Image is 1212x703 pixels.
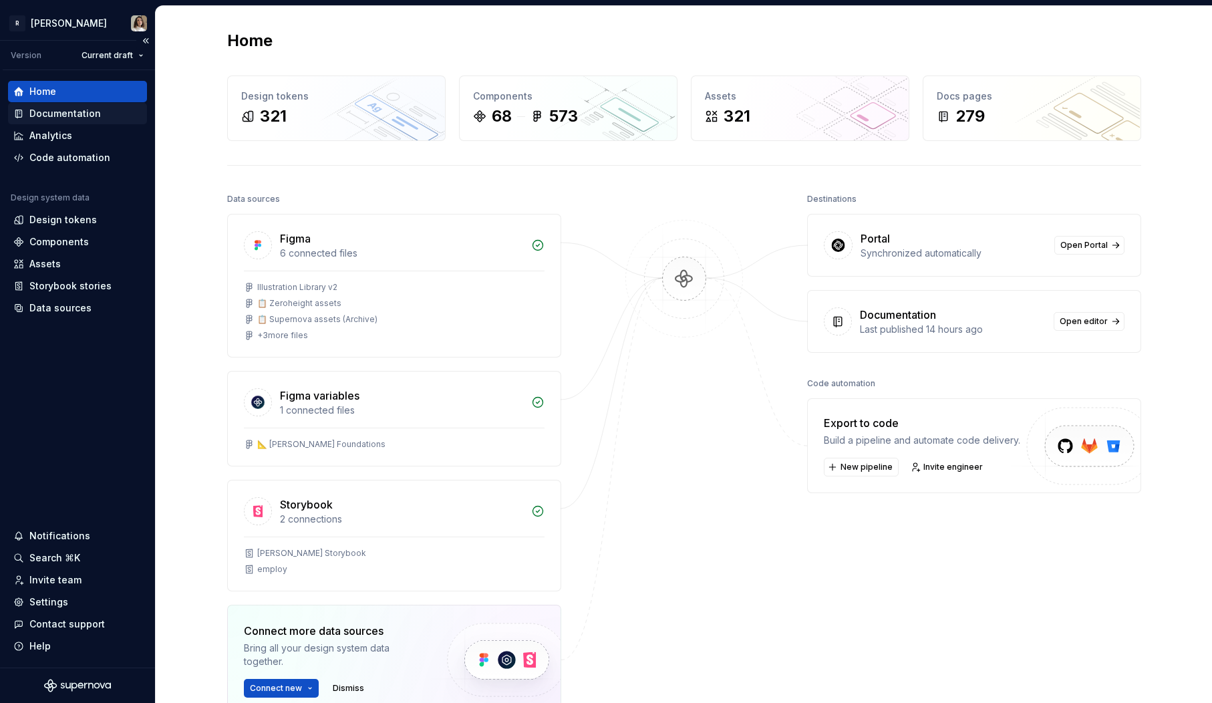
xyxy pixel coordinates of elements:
[227,371,561,466] a: Figma variables1 connected files📐 [PERSON_NAME] Foundations
[29,279,112,293] div: Storybook stories
[923,76,1141,141] a: Docs pages279
[280,231,311,247] div: Figma
[824,415,1020,431] div: Export to code
[29,151,110,164] div: Code automation
[1060,316,1108,327] span: Open editor
[841,462,893,472] span: New pipeline
[861,247,1046,260] div: Synchronized automatically
[29,551,80,565] div: Search ⌘K
[280,247,523,260] div: 6 connected files
[923,462,983,472] span: Invite engineer
[8,147,147,168] a: Code automation
[459,76,677,141] a: Components68573
[861,231,890,247] div: Portal
[11,50,41,61] div: Version
[241,90,432,103] div: Design tokens
[807,190,857,208] div: Destinations
[280,513,523,526] div: 2 connections
[227,480,561,591] a: Storybook2 connections[PERSON_NAME] Storybookemploy
[8,569,147,591] a: Invite team
[44,679,111,692] svg: Supernova Logo
[136,31,155,50] button: Collapse sidebar
[29,529,90,543] div: Notifications
[29,257,61,271] div: Assets
[82,50,133,61] span: Current draft
[824,434,1020,447] div: Build a pipeline and automate code delivery.
[824,458,899,476] button: New pipeline
[227,30,273,51] h2: Home
[907,458,989,476] a: Invite engineer
[8,253,147,275] a: Assets
[8,636,147,657] button: Help
[257,314,377,325] div: 📋 Supernova assets (Archive)
[260,106,287,127] div: 321
[327,679,370,698] button: Dismiss
[29,595,68,609] div: Settings
[29,235,89,249] div: Components
[8,81,147,102] a: Home
[1060,240,1108,251] span: Open Portal
[257,330,308,341] div: + 3 more files
[257,439,386,450] div: 📐 [PERSON_NAME] Foundations
[8,297,147,319] a: Data sources
[8,103,147,124] a: Documentation
[807,374,875,393] div: Code automation
[8,125,147,146] a: Analytics
[29,640,51,653] div: Help
[280,497,333,513] div: Storybook
[473,90,663,103] div: Components
[691,76,909,141] a: Assets321
[29,573,82,587] div: Invite team
[8,547,147,569] button: Search ⌘K
[705,90,895,103] div: Assets
[280,388,359,404] div: Figma variables
[29,617,105,631] div: Contact support
[244,623,424,639] div: Connect more data sources
[3,9,152,37] button: R[PERSON_NAME]Sandrina pereira
[244,642,424,668] div: Bring all your design system data together.
[333,683,364,694] span: Dismiss
[31,17,107,30] div: [PERSON_NAME]
[860,307,936,323] div: Documentation
[1054,236,1124,255] a: Open Portal
[8,231,147,253] a: Components
[8,525,147,547] button: Notifications
[227,214,561,358] a: Figma6 connected filesIllustration Library v2📋 Zeroheight assets📋 Supernova assets (Archive)+3mor...
[257,548,366,559] div: [PERSON_NAME] Storybook
[11,192,90,203] div: Design system data
[227,76,446,141] a: Design tokens321
[250,683,302,694] span: Connect new
[8,275,147,297] a: Storybook stories
[29,213,97,227] div: Design tokens
[257,298,341,309] div: 📋 Zeroheight assets
[75,46,150,65] button: Current draft
[29,107,101,120] div: Documentation
[244,679,319,698] button: Connect new
[29,129,72,142] div: Analytics
[227,190,280,208] div: Data sources
[937,90,1127,103] div: Docs pages
[280,404,523,417] div: 1 connected files
[257,564,287,575] div: employ
[8,613,147,635] button: Contact support
[549,106,578,127] div: 573
[492,106,512,127] div: 68
[257,282,337,293] div: Illustration Library v2
[1054,312,1124,331] a: Open editor
[955,106,985,127] div: 279
[131,15,147,31] img: Sandrina pereira
[8,209,147,231] a: Design tokens
[29,301,92,315] div: Data sources
[860,323,1046,336] div: Last published 14 hours ago
[8,591,147,613] a: Settings
[9,15,25,31] div: R
[29,85,56,98] div: Home
[724,106,750,127] div: 321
